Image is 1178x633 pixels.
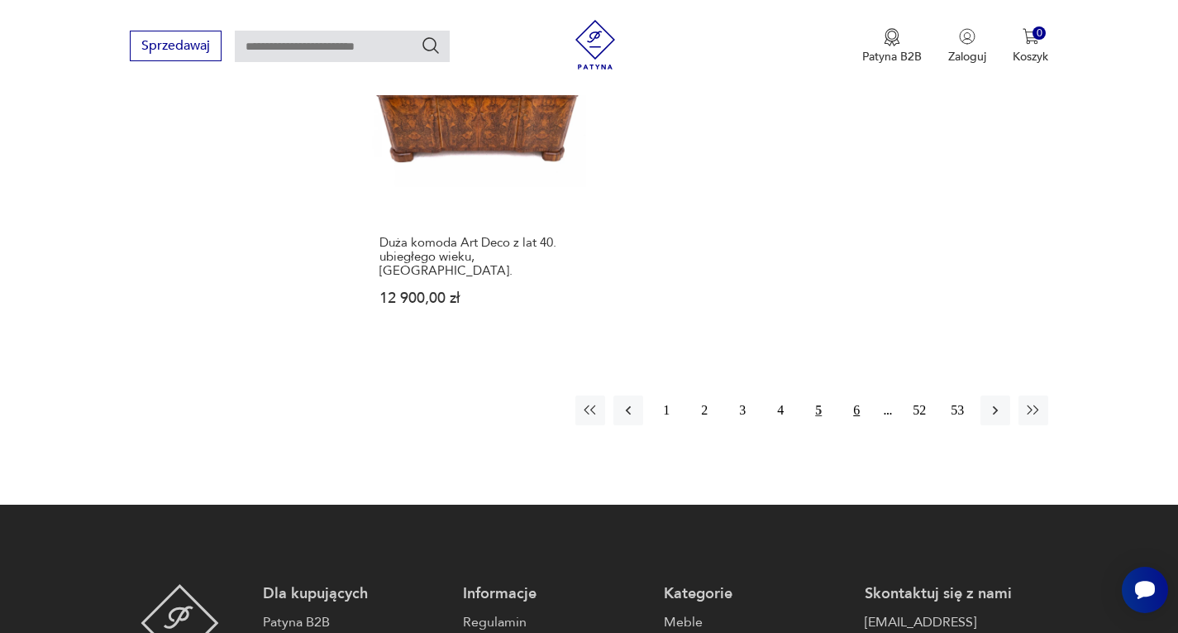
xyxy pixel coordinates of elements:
[862,28,922,65] button: Patyna B2B
[664,612,848,632] a: Meble
[942,396,972,425] button: 53
[865,584,1049,604] p: Skontaktuj się z nami
[1023,28,1039,45] img: Ikona koszyka
[904,396,934,425] button: 52
[263,612,447,632] a: Patyna B2B
[379,236,579,278] h3: Duża komoda Art Deco z lat 40. ubiegłego wieku, [GEOGRAPHIC_DATA].
[862,28,922,65] a: Ikona medaluPatyna B2B
[379,291,579,305] p: 12 900,00 zł
[463,584,647,604] p: Informacje
[948,49,986,65] p: Zaloguj
[570,20,620,70] img: Patyna - sklep z meblami i dekoracjami vintage
[689,396,719,425] button: 2
[130,41,222,53] a: Sprzedawaj
[263,584,447,604] p: Dla kupujących
[463,612,647,632] a: Regulamin
[1013,28,1048,65] button: 0Koszyk
[862,49,922,65] p: Patyna B2B
[651,396,681,425] button: 1
[765,396,795,425] button: 4
[727,396,757,425] button: 3
[1033,26,1047,41] div: 0
[1122,567,1168,613] iframe: Smartsupp widget button
[130,31,222,61] button: Sprzedawaj
[421,36,441,55] button: Szukaj
[1013,49,1048,65] p: Koszyk
[948,28,986,65] button: Zaloguj
[664,584,848,604] p: Kategorie
[804,396,833,425] button: 5
[842,396,871,425] button: 6
[372,8,587,338] a: Duża komoda Art Deco z lat 40. ubiegłego wieku, Polska.Duża komoda Art Deco z lat 40. ubiegłego w...
[959,28,975,45] img: Ikonka użytkownika
[884,28,900,46] img: Ikona medalu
